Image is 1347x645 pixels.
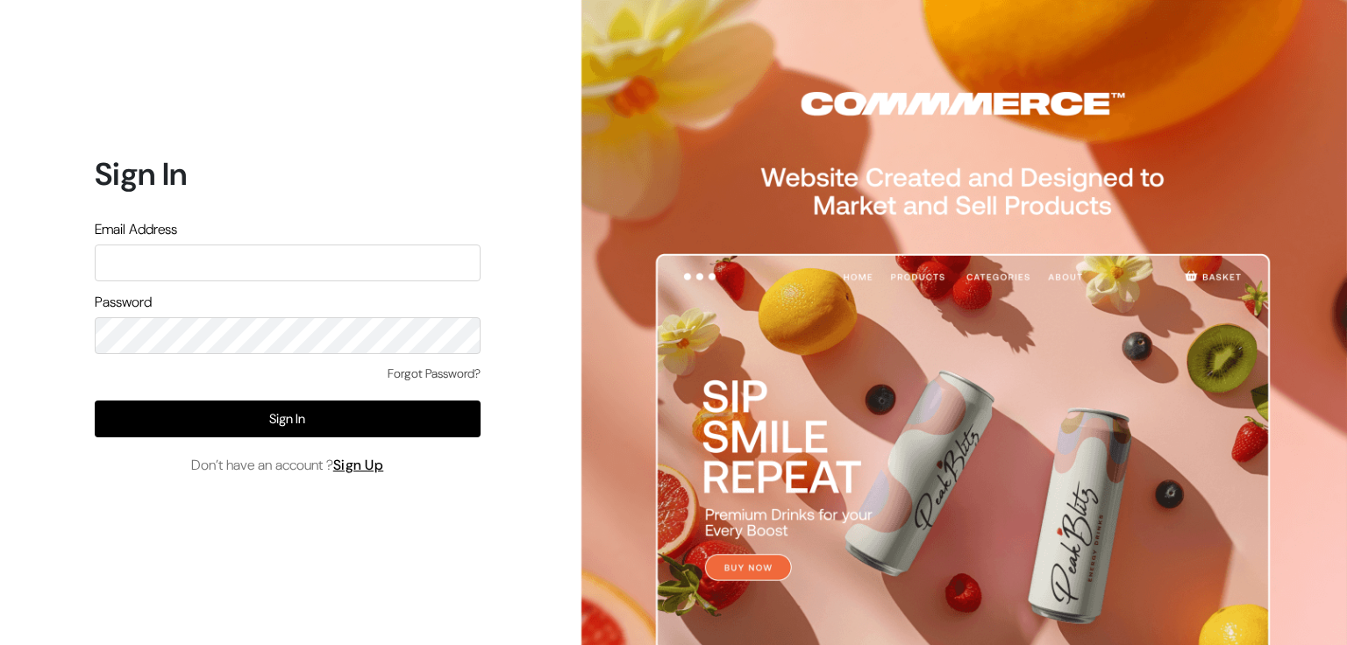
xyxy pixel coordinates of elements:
[95,155,481,193] h1: Sign In
[95,292,152,313] label: Password
[95,400,481,437] button: Sign In
[388,365,481,383] a: Forgot Password?
[95,219,177,240] label: Email Address
[191,455,384,476] span: Don’t have an account ?
[333,456,384,474] a: Sign Up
